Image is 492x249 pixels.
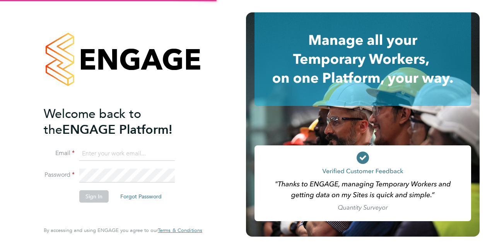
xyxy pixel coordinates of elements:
[44,106,141,137] span: Welcome back to the
[44,106,195,138] h2: ENGAGE Platform!
[79,190,109,203] button: Sign In
[44,171,75,179] label: Password
[44,149,75,157] label: Email
[44,227,202,234] span: By accessing and using ENGAGE you agree to our
[79,147,175,161] input: Enter your work email...
[114,190,168,203] button: Forgot Password
[158,227,202,234] span: Terms & Conditions
[158,227,202,234] a: Terms & Conditions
